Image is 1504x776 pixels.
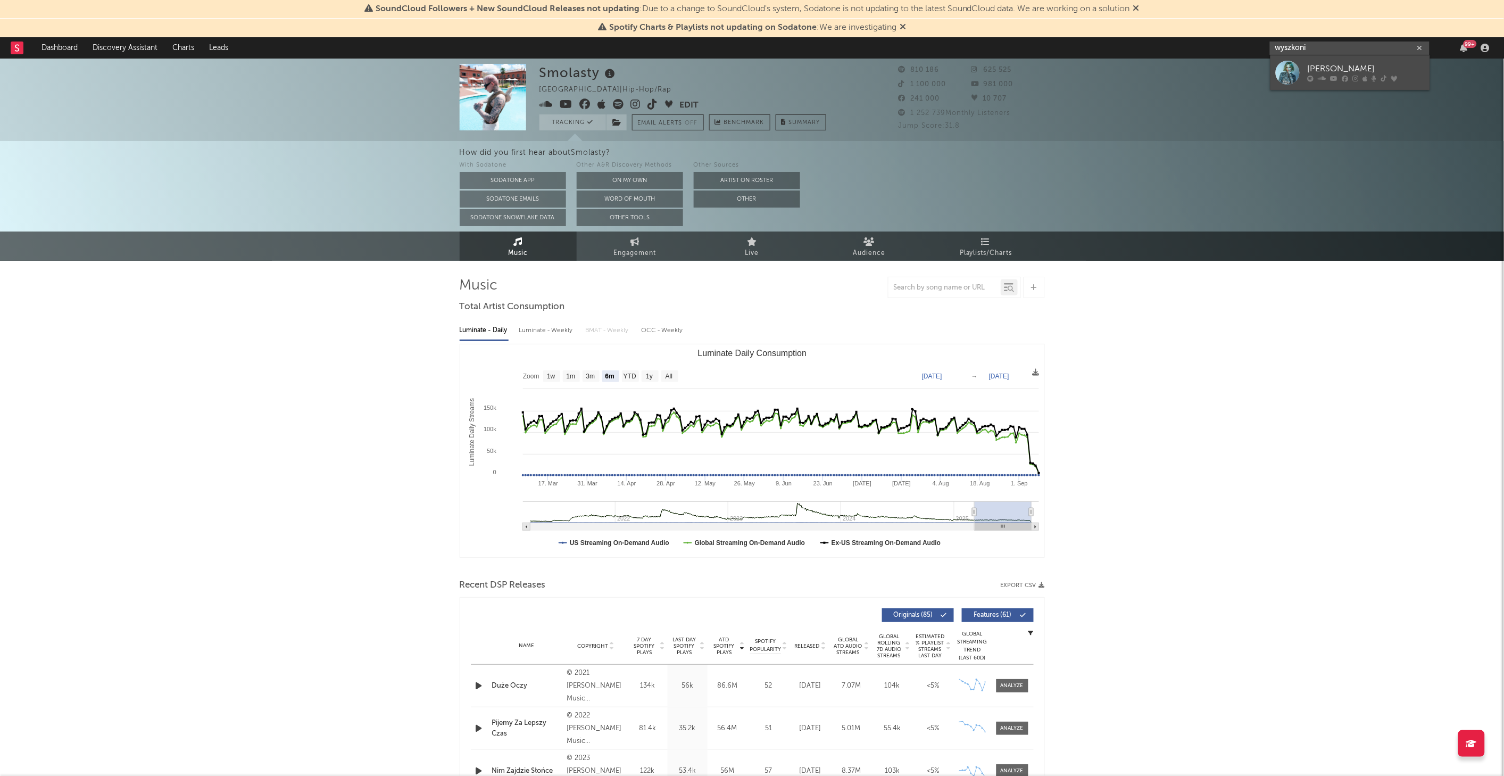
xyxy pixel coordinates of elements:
div: 81.4k [630,723,665,734]
span: Playlists/Charts [960,247,1012,260]
text: 150k [484,404,496,411]
text: 3m [586,373,595,381]
button: Summary [776,114,826,130]
text: [DATE] [922,373,942,380]
button: Word Of Mouth [577,191,683,208]
span: Copyright [577,643,608,649]
span: 1 100 000 [899,81,946,88]
div: 52 [750,681,787,691]
text: Luminate Daily Consumption [697,349,807,358]
button: Other Tools [577,209,683,226]
span: Features ( 61 ) [969,612,1018,618]
button: Originals(85) [882,608,954,622]
span: SoundCloud Followers + New SoundCloud Releases not updating [376,5,639,13]
span: 981 000 [971,81,1013,88]
text: 28. Apr [657,480,675,486]
div: With Sodatone [460,159,566,172]
span: Benchmark [724,117,765,129]
text: [DATE] [892,480,911,486]
text: Global Streaming On-Demand Audio [694,539,805,547]
div: 5.01M [834,723,869,734]
div: 86.6M [710,681,745,691]
span: Dismiss [900,23,906,32]
a: Pijemy Za Lepszy Czas [492,718,562,739]
text: → [971,373,978,380]
span: 7 Day Spotify Plays [630,637,659,656]
div: <5% [916,723,951,734]
button: On My Own [577,172,683,189]
text: 31. Mar [577,480,597,486]
div: 7.07M [834,681,869,691]
text: 50k [487,448,496,454]
span: : We are investigating [609,23,896,32]
span: Recent DSP Releases [460,579,546,592]
div: © 2022 [PERSON_NAME] Music [GEOGRAPHIC_DATA] [567,709,625,748]
span: Dismiss [1133,5,1140,13]
div: 35.2k [670,723,705,734]
div: Name [492,642,562,650]
div: [GEOGRAPHIC_DATA] | Hip-Hop/Rap [539,84,684,96]
span: 1 252 739 Monthly Listeners [899,110,1011,117]
text: YTD [623,373,636,381]
span: Originals ( 85 ) [889,612,938,618]
span: Music [508,247,528,260]
span: Estimated % Playlist Streams Last Day [916,633,945,659]
span: Total Artist Consumption [460,301,565,313]
div: Luminate - Weekly [519,321,575,340]
a: Discovery Assistant [85,37,165,59]
a: Audience [811,232,928,261]
div: Other A&R Discovery Methods [577,159,683,172]
div: 104k [875,681,910,691]
span: Global Rolling 7D Audio Streams [875,633,904,659]
text: 0 [493,469,496,475]
span: 625 525 [971,67,1012,73]
a: Playlists/Charts [928,232,1045,261]
button: Tracking [539,114,606,130]
div: 56.4M [710,723,745,734]
input: Search for artists [1270,42,1430,55]
a: Engagement [577,232,694,261]
span: Jump Score: 31.8 [899,122,960,129]
span: 10 707 [971,95,1007,102]
div: 99 + [1464,40,1477,48]
span: Spotify Charts & Playlists not updating on Sodatone [609,23,817,32]
text: 17. Mar [538,480,558,486]
a: Duże Oczy [492,681,562,691]
div: Smolasty [539,64,618,81]
em: Off [685,120,698,126]
text: Zoom [523,373,539,381]
div: Global Streaming Trend (Last 60D) [957,630,988,662]
a: Music [460,232,577,261]
span: 241 000 [899,95,940,102]
div: <5% [916,681,951,691]
button: Edit [680,99,699,112]
text: 1. Sep [1011,480,1028,486]
text: Ex-US Streaming On-Demand Audio [831,539,941,547]
div: 56k [670,681,705,691]
text: 1w [547,373,555,381]
a: Live [694,232,811,261]
text: 23. Jun [813,480,833,486]
div: [DATE] [793,681,828,691]
span: Live [745,247,759,260]
button: Artist on Roster [694,172,800,189]
button: Other [694,191,800,208]
div: © 2021 [PERSON_NAME] Music [GEOGRAPHIC_DATA] [567,667,625,705]
button: Sodatone App [460,172,566,189]
a: Leads [202,37,236,59]
div: 51 [750,723,787,734]
div: [PERSON_NAME] [1308,63,1425,76]
span: 810 186 [899,67,940,73]
text: 18. Aug [970,480,990,486]
input: Search by song name or URL [888,284,1001,292]
a: [PERSON_NAME] [1270,55,1430,90]
text: All [665,373,672,381]
text: 4. Aug [932,480,949,486]
text: 6m [605,373,614,381]
text: 1y [646,373,653,381]
button: 99+ [1460,44,1468,52]
text: Luminate Daily Streams [468,398,476,466]
text: [DATE] [989,373,1009,380]
span: Engagement [614,247,657,260]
